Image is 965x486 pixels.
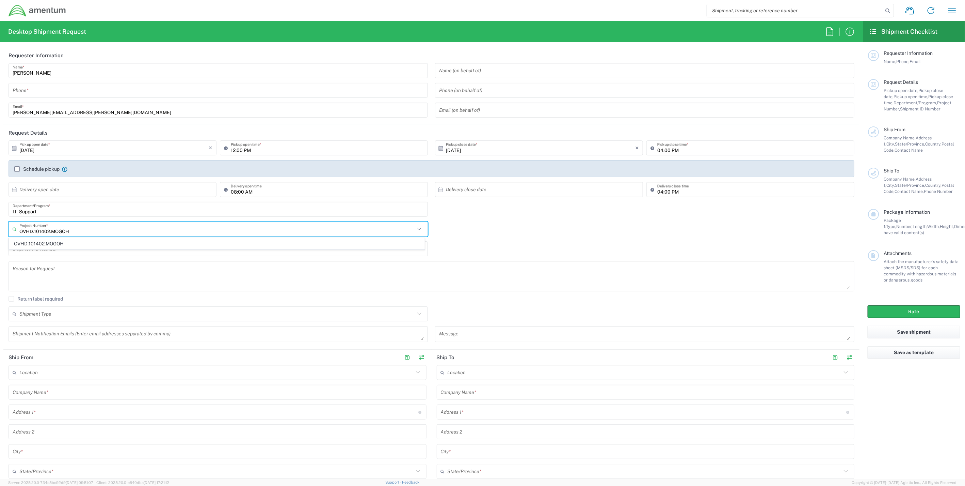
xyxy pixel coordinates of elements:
span: State/Province, [895,183,925,188]
span: Number, [896,224,913,229]
button: Save shipment [868,326,960,338]
span: Request Details [884,79,918,85]
span: Client: 2025.20.0-e640dba [96,481,169,485]
a: Support [385,480,402,484]
span: Server: 2025.20.0-734e5bc92d9 [8,481,93,485]
span: Phone, [896,59,910,64]
img: dyncorp [8,4,66,17]
h2: Ship To [437,354,455,361]
span: Contact Name [895,148,923,153]
span: OVHD.101402.MOGOH [9,239,424,249]
h2: Shipment Checklist [869,28,938,36]
span: City, [886,183,895,188]
span: Pickup open date, [884,88,918,93]
span: Country, [925,183,942,188]
h2: Desktop Shipment Request [8,28,86,36]
span: Company Name, [884,135,916,140]
a: Feedback [402,480,420,484]
span: Phone Number [924,189,953,194]
input: Shipment, tracking or reference number [707,4,883,17]
span: Contact Name, [895,189,924,194]
label: Return label required [9,296,63,302]
span: Attachments [884,250,912,256]
span: Type, [886,224,896,229]
i: × [209,142,212,153]
span: Company Name, [884,177,916,182]
span: Name, [884,59,896,64]
span: Package Information [884,209,930,215]
span: Requester Information [884,50,933,56]
span: Ship From [884,127,905,132]
span: Length, [913,224,927,229]
span: Shipment ID Number [900,106,940,111]
span: Height, [940,224,954,229]
span: Width, [927,224,940,229]
h2: Requester Information [9,52,64,59]
h2: Request Details [9,130,48,136]
span: Country, [925,141,942,147]
button: Save as template [868,346,960,359]
span: Copyright © [DATE]-[DATE] Agistix Inc., All Rights Reserved [852,480,957,486]
span: State/Province, [895,141,925,147]
span: Department/Program, [894,100,937,105]
button: Rate [868,305,960,318]
span: [DATE] 09:51:07 [66,481,93,485]
span: Package 1: [884,218,901,229]
span: Email [910,59,921,64]
span: [DATE] 17:21:12 [144,481,169,485]
span: Attach the manufacturer’s safety data sheet (MSDS/SDS) for each commodity with hazardous material... [884,259,959,283]
span: City, [886,141,895,147]
i: × [635,142,639,153]
label: Schedule pickup [14,166,60,172]
h2: Ship From [9,354,33,361]
span: Ship To [884,168,899,173]
span: Pickup open time, [894,94,928,99]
